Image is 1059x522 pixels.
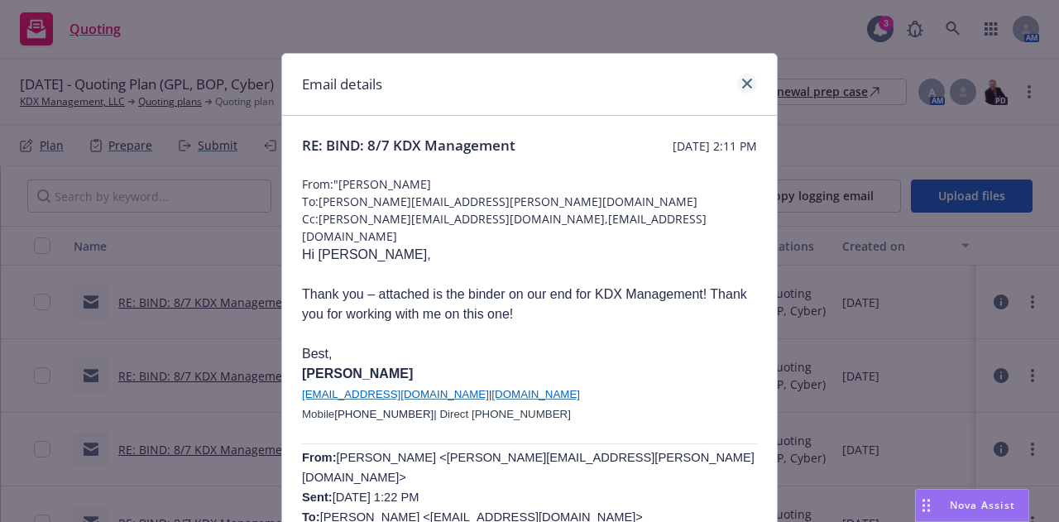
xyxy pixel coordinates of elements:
span: [PERSON_NAME] [302,366,413,381]
b: Sent: [302,491,333,504]
a: close [737,74,757,93]
span: Mobile [302,408,334,420]
a: [EMAIL_ADDRESS][DOMAIN_NAME] [302,386,489,400]
p: Hi [PERSON_NAME], [302,245,757,265]
span: [PHONE_NUMBER] [334,408,571,420]
p: Best, [302,344,757,364]
span: Cc: [PERSON_NAME][EMAIL_ADDRESS][DOMAIN_NAME],[EMAIL_ADDRESS][DOMAIN_NAME] [302,210,757,245]
span: To: [PERSON_NAME][EMAIL_ADDRESS][PERSON_NAME][DOMAIN_NAME] [302,193,757,210]
span: From: [302,451,337,464]
h1: Email details [302,74,382,95]
a: [DOMAIN_NAME] [491,386,580,400]
span: RE: BIND: 8/7 KDX Management [302,136,515,156]
div: Drag to move [916,490,937,521]
p: Thank you – attached is the binder on our end for KDX Management! Thank you for working with me o... [302,285,757,324]
span: Nova Assist [950,498,1015,512]
span: From: "[PERSON_NAME] [302,175,757,193]
button: Nova Assist [915,489,1029,522]
span: [EMAIL_ADDRESS][DOMAIN_NAME] [302,388,489,400]
span: | [489,388,491,400]
span: [DOMAIN_NAME] [491,388,580,400]
span: | Direct [PHONE_NUMBER] [434,408,571,420]
span: [DATE] 2:11 PM [673,137,757,155]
